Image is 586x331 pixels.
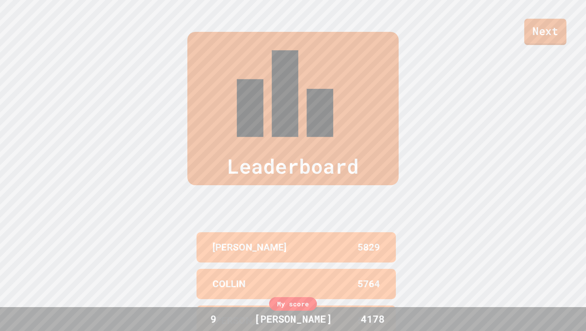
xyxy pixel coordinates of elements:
div: 9 [183,311,243,327]
div: Leaderboard [187,32,399,185]
div: 4178 [343,311,403,327]
p: 5829 [358,240,380,255]
div: My score [269,297,317,311]
p: 5764 [358,277,380,291]
div: [PERSON_NAME] [246,311,340,327]
a: Next [524,19,566,45]
p: COLLIN [212,277,246,291]
p: [PERSON_NAME] [212,240,287,255]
